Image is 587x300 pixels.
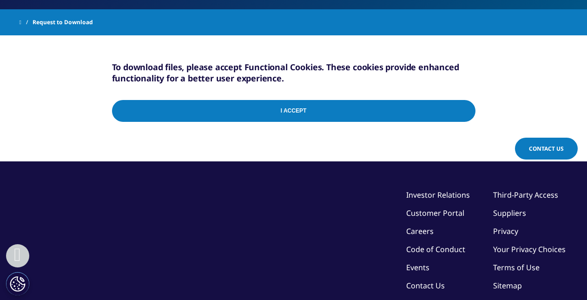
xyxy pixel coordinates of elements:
[493,280,522,291] a: Sitemap
[493,244,568,254] a: Your Privacy Choices
[406,244,465,254] a: Code of Conduct
[529,145,564,153] span: Contact Us
[515,138,578,160] a: Contact Us
[406,280,445,291] a: Contact Us
[406,226,434,236] a: Careers
[406,208,464,218] a: Customer Portal
[493,208,526,218] a: Suppliers
[112,100,475,122] input: I Accept
[112,61,475,84] h5: To download files, please accept Functional Cookies. These cookies provide enhanced functionality...
[493,262,540,273] a: Terms of Use
[6,272,29,295] button: Cookies Settings
[33,14,93,31] span: Request to Download
[406,190,470,200] a: Investor Relations
[493,226,518,236] a: Privacy
[406,262,429,273] a: Events
[493,190,558,200] a: Third-Party Access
